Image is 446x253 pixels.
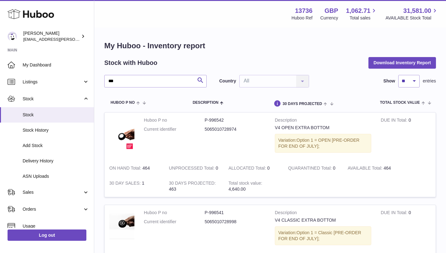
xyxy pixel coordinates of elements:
[403,7,431,15] span: 31,581.00
[105,161,164,176] td: 464
[205,126,266,132] dd: 5065010728974
[23,143,89,149] span: Add Stock
[368,57,436,68] button: Download Inventory Report
[275,125,371,131] div: V4 OPEN EXTRA BOTTOM
[144,126,205,132] dt: Current identifier
[23,37,126,42] span: [EMAIL_ADDRESS][PERSON_NAME][DOMAIN_NAME]
[23,62,89,68] span: My Dashboard
[333,166,335,171] span: 0
[23,223,89,229] span: Usage
[8,32,17,41] img: horia@orea.uk
[275,226,371,245] div: Variation:
[144,219,205,225] dt: Current identifier
[205,219,266,225] dd: 5065010728998
[376,205,436,253] td: 0
[278,230,361,241] span: Option 1 = Classic [PRE-ORDER FOR END OF JULY];
[320,15,338,21] div: Currency
[169,181,216,187] strong: 30 DAYS PROJECTED
[385,15,438,21] span: AVAILABLE Stock Total
[219,78,236,84] label: Country
[23,158,89,164] span: Delivery History
[23,189,83,195] span: Sales
[104,59,157,67] h2: Stock with Huboo
[278,138,359,149] span: Option 1 = OPEN [PRE-ORDER FOR END OF JULY];
[164,161,224,176] td: 0
[228,181,262,187] strong: Total stock value
[109,117,134,151] img: product image
[8,229,86,241] a: Log out
[275,134,371,153] div: Variation:
[169,166,216,172] strong: UNPROCESSED Total
[350,15,378,21] span: Total sales
[295,7,313,15] strong: 13736
[23,96,83,102] span: Stock
[23,206,83,212] span: Orders
[228,187,246,192] span: 4,640.00
[205,117,266,123] dd: P-996542
[104,41,436,51] h1: My Huboo - Inventory report
[228,166,267,172] strong: ALLOCATED Total
[111,101,135,105] span: Huboo P no
[348,166,383,172] strong: AVAILABLE Total
[164,176,224,197] td: 463
[193,101,218,105] span: Description
[383,78,395,84] label: Show
[385,7,438,21] a: 31,581.00 AVAILABLE Stock Total
[324,7,338,15] strong: GBP
[423,78,436,84] span: entries
[109,166,143,172] strong: ON HAND Total
[346,7,378,21] a: 1,062.71 Total sales
[23,127,89,133] span: Stock History
[275,210,371,217] strong: Description
[275,217,371,223] div: V4 CLASSIC EXTRA BOTTOM
[343,161,403,176] td: 464
[23,79,83,85] span: Listings
[23,30,80,42] div: [PERSON_NAME]
[144,210,205,216] dt: Huboo P no
[381,210,408,217] strong: DUE IN Total
[291,15,313,21] div: Huboo Ref
[109,181,142,187] strong: 30 DAY SALES
[283,102,322,106] span: 30 DAYS PROJECTED
[380,101,420,105] span: Total stock value
[205,210,266,216] dd: P-996541
[23,173,89,179] span: ASN Uploads
[144,117,205,123] dt: Huboo P no
[105,176,164,197] td: 1
[346,7,371,15] span: 1,062.71
[381,118,408,124] strong: DUE IN Total
[23,112,89,118] span: Stock
[224,161,283,176] td: 0
[275,117,371,125] strong: Description
[376,113,436,161] td: 0
[288,166,333,172] strong: QUARANTINED Total
[109,210,134,239] img: product image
